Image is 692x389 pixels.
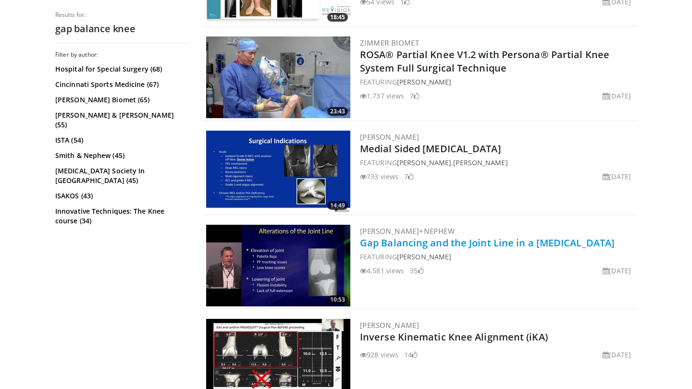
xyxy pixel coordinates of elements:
[603,266,631,276] li: [DATE]
[453,158,507,167] a: [PERSON_NAME]
[55,191,187,201] a: ISAKOS (43)
[55,11,190,19] p: Results for:
[55,135,187,145] a: ISTA (54)
[327,295,348,304] span: 10:53
[397,158,451,167] a: [PERSON_NAME]
[360,252,635,262] div: FEATURING
[360,236,615,249] a: Gap Balancing and the Joint Line in a [MEDICAL_DATA]
[397,252,451,261] a: [PERSON_NAME]
[55,110,187,130] a: [PERSON_NAME] & [PERSON_NAME] (55)
[55,151,187,160] a: Smith & Nephew (45)
[206,36,350,118] img: 99b1778f-d2b2-419a-8659-7269f4b428ba.300x170_q85_crop-smart_upscale.jpg
[360,158,635,168] div: FEATURING ,
[360,330,548,343] a: Inverse Kinematic Knee Alignment (iKA)
[360,266,404,276] li: 4,581 views
[206,131,350,212] img: 1093b870-8a95-4b77-8e14-87309390d0f5.300x170_q85_crop-smart_upscale.jpg
[206,36,350,118] a: 23:43
[360,350,398,360] li: 928 views
[360,38,419,48] a: Zimmer Biomet
[360,142,501,155] a: Medial Sided [MEDICAL_DATA]
[360,226,455,236] a: [PERSON_NAME]+Nephew
[55,166,187,185] a: [MEDICAL_DATA] Society In [GEOGRAPHIC_DATA] (45)
[410,266,423,276] li: 35
[603,91,631,101] li: [DATE]
[55,23,190,35] h2: gap balance knee
[327,201,348,210] span: 14:49
[397,77,451,86] a: [PERSON_NAME]
[327,107,348,116] span: 23:43
[404,350,418,360] li: 14
[327,13,348,22] span: 18:45
[206,225,350,306] a: 10:53
[603,350,631,360] li: [DATE]
[206,225,350,306] img: d5ySKFN8UhyXrjO34xMDoxOjBrO-I4W8.300x170_q85_crop-smart_upscale.jpg
[360,77,635,87] div: FEATURING
[360,320,419,330] a: [PERSON_NAME]
[360,48,609,74] a: ROSA® Partial Knee V1.2 with Persona® Partial Knee System Full Surgical Technique
[360,171,398,182] li: 733 views
[55,80,187,89] a: Cincinnati Sports Medicine (67)
[55,207,187,226] a: Innovative Techniques: The Knee course (34)
[206,131,350,212] a: 14:49
[603,171,631,182] li: [DATE]
[55,64,187,74] a: Hospital for Special Surgery (68)
[55,51,190,59] h3: Filter by author:
[410,91,420,101] li: 7
[360,132,419,142] a: [PERSON_NAME]
[360,91,404,101] li: 1,737 views
[55,95,187,105] a: [PERSON_NAME] Biomet (65)
[404,171,414,182] li: 7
